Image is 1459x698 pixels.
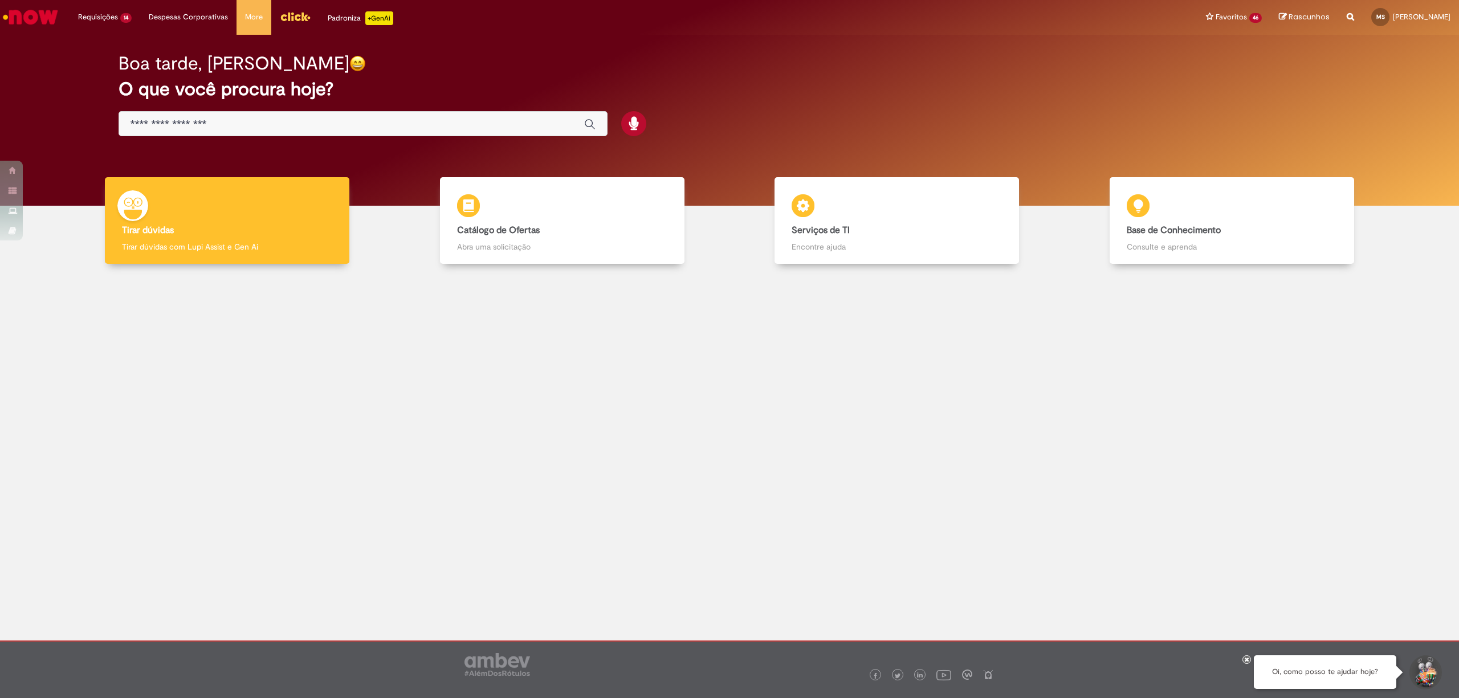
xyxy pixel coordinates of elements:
[1249,13,1262,23] span: 46
[120,13,132,23] span: 14
[1376,13,1385,21] span: MS
[1289,11,1330,22] span: Rascunhos
[1408,655,1442,689] button: Iniciar Conversa de Suporte
[349,55,366,72] img: happy-face.png
[1,6,60,28] img: ServiceNow
[365,11,393,25] p: +GenAi
[936,667,951,682] img: logo_footer_youtube.png
[245,11,263,23] span: More
[1254,655,1396,689] div: Oi, como posso te ajudar hoje?
[464,653,530,676] img: logo_footer_ambev_rotulo_gray.png
[119,79,1340,99] h2: O que você procura hoje?
[149,11,228,23] span: Despesas Corporativas
[1393,12,1450,22] span: [PERSON_NAME]
[1065,177,1400,264] a: Base de Conhecimento Consulte e aprenda
[895,673,900,679] img: logo_footer_twitter.png
[962,670,972,680] img: logo_footer_workplace.png
[122,224,174,236] b: Tirar dúvidas
[1216,11,1247,23] span: Favoritos
[119,54,349,74] h2: Boa tarde, [PERSON_NAME]
[280,8,311,25] img: click_logo_yellow_360x200.png
[792,224,850,236] b: Serviços de TI
[1127,224,1221,236] b: Base de Conhecimento
[983,670,993,680] img: logo_footer_naosei.png
[1127,241,1337,252] p: Consulte e aprenda
[792,241,1002,252] p: Encontre ajuda
[873,673,878,679] img: logo_footer_facebook.png
[328,11,393,25] div: Padroniza
[122,241,332,252] p: Tirar dúvidas com Lupi Assist e Gen Ai
[457,224,540,236] b: Catálogo de Ofertas
[78,11,118,23] span: Requisições
[395,177,730,264] a: Catálogo de Ofertas Abra uma solicitação
[917,672,923,679] img: logo_footer_linkedin.png
[729,177,1065,264] a: Serviços de TI Encontre ajuda
[1279,12,1330,23] a: Rascunhos
[457,241,667,252] p: Abra uma solicitação
[60,177,395,264] a: Tirar dúvidas Tirar dúvidas com Lupi Assist e Gen Ai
